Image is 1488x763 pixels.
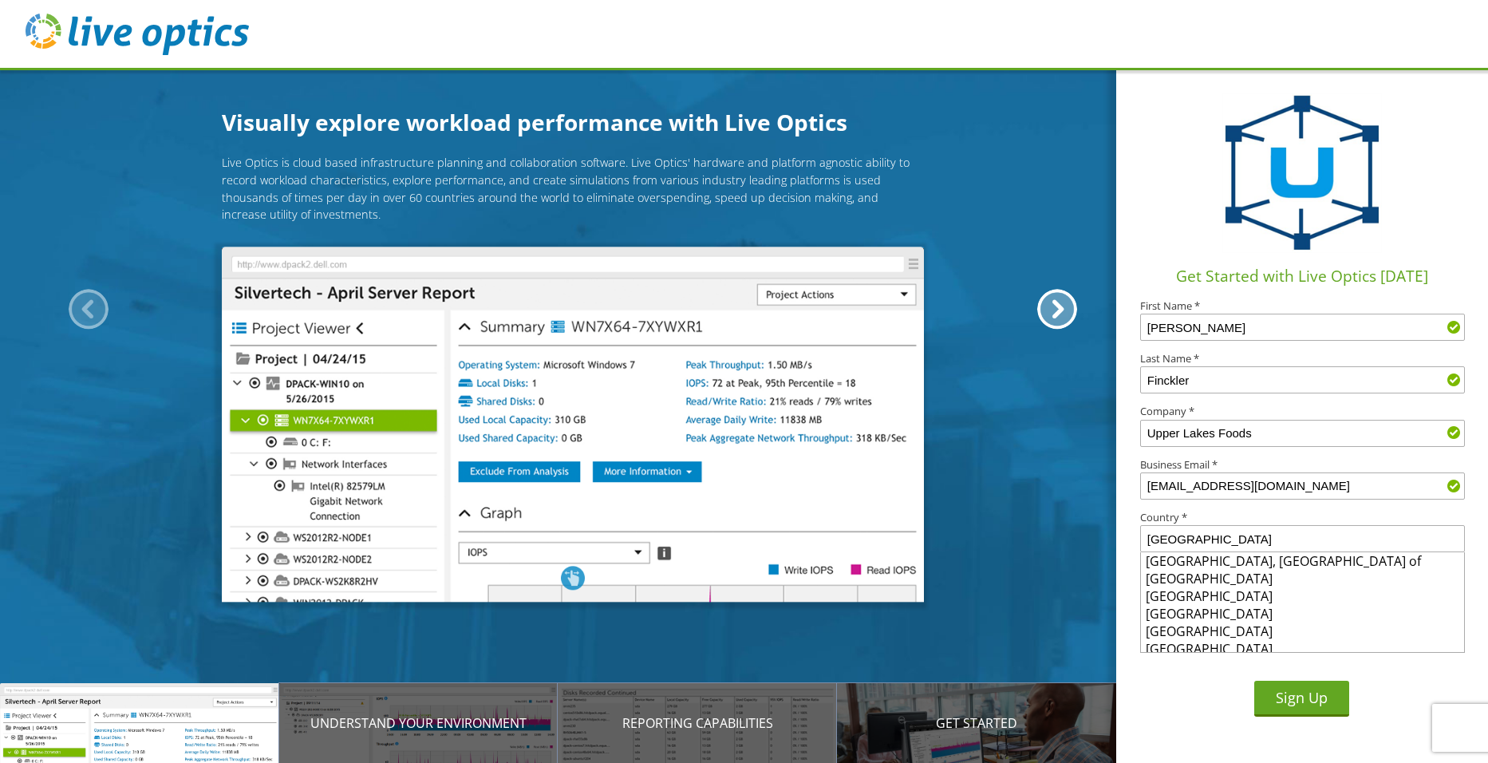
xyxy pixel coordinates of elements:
[1141,623,1464,640] li: [GEOGRAPHIC_DATA]
[1141,587,1464,605] li: [GEOGRAPHIC_DATA]
[1141,552,1464,570] li: [GEOGRAPHIC_DATA], [GEOGRAPHIC_DATA] of
[558,714,837,733] p: Reporting Capabilities
[222,105,924,139] h1: Visually explore workload performance with Live Optics
[26,14,249,55] img: live_optics_svg.svg
[1254,681,1349,717] button: Sign Up
[1141,570,1464,587] li: [GEOGRAPHIC_DATA]
[1123,265,1482,288] h1: Get Started with Live Optics [DATE]
[222,155,924,223] p: Live Optics is cloud based infrastructure planning and collaboration software. Live Optics' hardw...
[1140,460,1463,470] label: Business Email *
[1140,406,1463,417] label: Company *
[1140,512,1463,523] label: Country *
[279,714,558,733] p: Understand your environment
[1140,354,1463,364] label: Last Name *
[1141,605,1464,623] li: [GEOGRAPHIC_DATA]
[1140,301,1463,311] label: First Name *
[1222,84,1382,263] img: wdLTUMadOmRiQAAAABJRU5ErkJggg==
[1141,640,1464,658] li: [GEOGRAPHIC_DATA]
[222,247,924,603] img: Introducing Live Optics
[837,714,1116,733] p: Get Started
